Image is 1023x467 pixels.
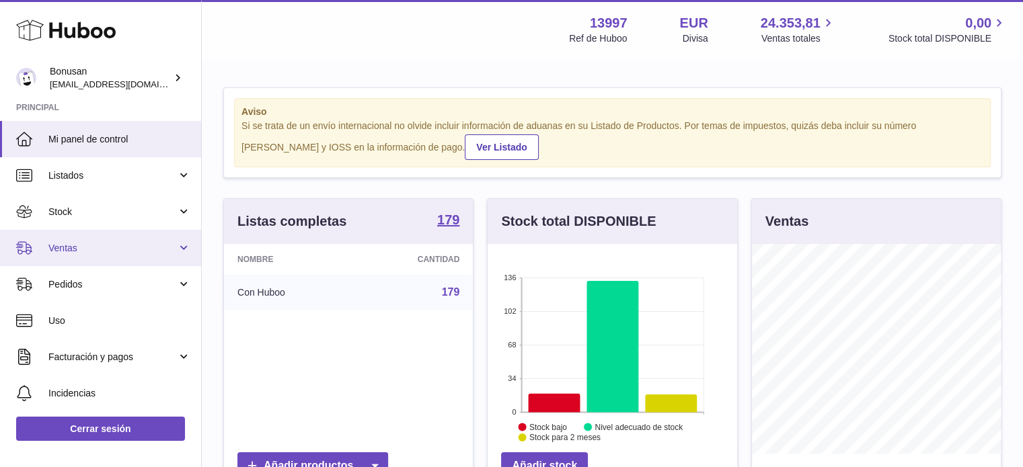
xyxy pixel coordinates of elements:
[224,244,353,275] th: Nombre
[529,433,601,442] text: Stock para 2 meses
[16,417,185,441] a: Cerrar sesión
[48,206,177,218] span: Stock
[48,242,177,255] span: Ventas
[765,212,808,230] h3: Ventas
[50,79,198,89] span: [EMAIL_ADDRESS][DOMAIN_NAME]
[529,422,567,431] text: Stock bajo
[508,374,517,382] text: 34
[442,286,460,298] a: 179
[16,68,36,88] img: internalAdmin-13997@internal.huboo.com
[888,32,1007,45] span: Stock total DISPONIBLE
[504,307,516,315] text: 102
[48,387,191,400] span: Incidencias
[965,14,991,32] span: 0,00
[237,212,346,230] h3: Listas completas
[679,14,708,32] strong: EUR
[761,14,836,45] a: 24.353,81 Ventas totales
[465,134,538,160] a: Ver Listado
[241,120,983,160] div: Si se trata de un envío internacional no olvide incluir información de aduanas en su Listado de P...
[48,351,177,364] span: Facturación y pagos
[761,32,836,45] span: Ventas totales
[513,408,517,416] text: 0
[508,341,517,349] text: 68
[761,14,821,32] span: 24.353,81
[437,213,459,226] strong: 179
[48,278,177,291] span: Pedidos
[353,244,473,275] th: Cantidad
[50,65,171,91] div: Bonusan
[590,14,628,32] strong: 13997
[595,422,684,431] text: Nivel adecuado de stock
[683,32,708,45] div: Divisa
[888,14,1007,45] a: 0,00 Stock total DISPONIBLE
[569,32,627,45] div: Ref de Huboo
[48,314,191,327] span: Uso
[241,105,983,118] strong: Aviso
[437,213,459,229] a: 179
[48,169,177,182] span: Listados
[504,273,516,282] text: 136
[48,133,191,146] span: Mi panel de control
[224,275,353,310] td: Con Huboo
[501,212,656,230] h3: Stock total DISPONIBLE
